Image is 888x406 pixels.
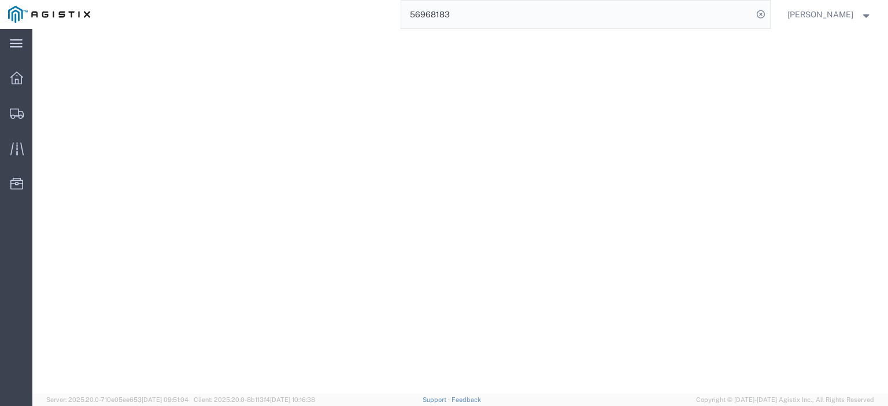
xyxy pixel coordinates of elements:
iframe: FS Legacy Container [32,29,888,394]
span: Client: 2025.20.0-8b113f4 [194,396,315,403]
span: Server: 2025.20.0-710e05ee653 [46,396,188,403]
span: [DATE] 09:51:04 [142,396,188,403]
a: Support [423,396,452,403]
span: Jesse Jordan [787,8,853,21]
img: logo [8,6,90,23]
span: Copyright © [DATE]-[DATE] Agistix Inc., All Rights Reserved [696,395,874,405]
a: Feedback [452,396,481,403]
input: Search for shipment number, reference number [401,1,753,28]
button: [PERSON_NAME] [787,8,872,21]
span: [DATE] 10:16:38 [270,396,315,403]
